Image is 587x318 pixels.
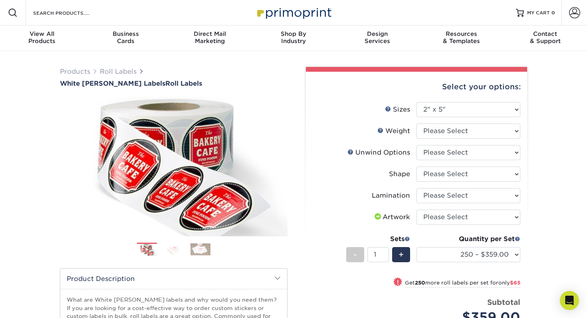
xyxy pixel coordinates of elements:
img: Roll Labels 03 [190,243,210,255]
span: Direct Mail [168,30,252,37]
a: Roll Labels [100,68,137,75]
span: Contact [503,30,587,37]
div: Open Intercom Messenger [560,291,579,310]
div: & Support [503,30,587,45]
input: SEARCH PRODUCTS..... [32,8,110,18]
span: MY CART [527,10,550,16]
span: $65 [510,280,520,286]
div: Services [335,30,419,45]
a: Direct MailMarketing [168,26,252,51]
a: Resources& Templates [419,26,503,51]
img: Roll Labels 02 [164,243,184,255]
div: Marketing [168,30,252,45]
div: Sizes [385,105,410,114]
span: Shop By [252,30,335,37]
span: ! [397,278,399,287]
a: Shop ByIndustry [252,26,335,51]
span: Design [335,30,419,37]
div: & Templates [419,30,503,45]
img: Roll Labels 01 [137,243,157,257]
div: Industry [252,30,335,45]
a: Products [60,68,90,75]
img: Primoprint [254,4,333,21]
a: Contact& Support [503,26,587,51]
a: White [PERSON_NAME] LabelsRoll Labels [60,80,288,87]
strong: 250 [415,280,425,286]
a: DesignServices [335,26,419,51]
span: Resources [419,30,503,37]
h2: Product Description [60,269,287,289]
div: Cards [84,30,168,45]
div: Shape [389,169,410,179]
span: only [498,280,520,286]
span: Business [84,30,168,37]
div: Quantity per Set [416,234,520,244]
span: White [PERSON_NAME] Labels [60,80,165,87]
small: Get more roll labels per set for [405,280,520,288]
div: Weight [377,126,410,136]
span: - [353,249,357,261]
div: Sets [346,234,410,244]
h1: Roll Labels [60,80,288,87]
span: + [399,249,404,261]
div: Unwind Options [347,148,410,157]
div: Select your options: [312,72,521,102]
strong: Subtotal [487,298,520,306]
img: White BOPP Labels 01 [60,88,288,245]
span: 0 [551,10,555,16]
div: Artwork [373,212,410,222]
a: BusinessCards [84,26,168,51]
div: Lamination [372,191,410,200]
